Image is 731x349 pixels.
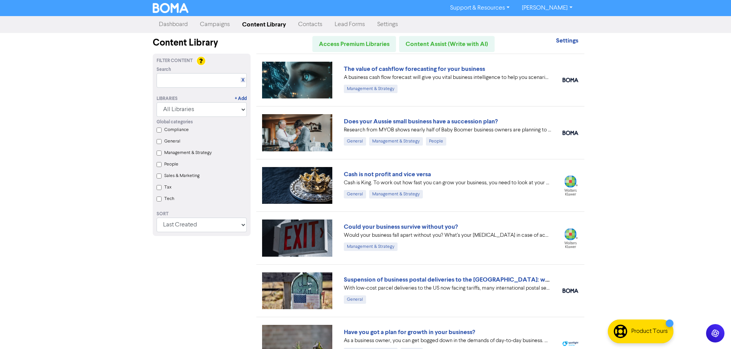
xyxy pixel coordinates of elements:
div: Management & Strategy [344,85,398,93]
a: Cash is not profit and vice versa [344,170,431,178]
img: wolterskluwer [563,175,578,195]
a: Content Library [236,17,292,32]
a: [PERSON_NAME] [516,2,578,14]
a: Content Assist (Write with AI) [399,36,495,52]
label: Tech [164,195,174,202]
div: General [344,190,366,198]
a: Campaigns [194,17,236,32]
a: Lead Forms [328,17,371,32]
a: Contacts [292,17,328,32]
div: General [344,137,366,146]
div: Cash is King. To work out how fast you can grow your business, you need to look at your projected... [344,179,551,187]
div: With low-cost parcel deliveries to the US now facing tariffs, many international postal services ... [344,284,551,292]
div: Management & Strategy [344,242,398,251]
a: Have you got a plan for growth in your business? [344,328,475,336]
a: Settings [371,17,404,32]
a: Could your business survive without you? [344,223,458,231]
div: Filter Content [157,57,247,64]
div: General [344,295,366,304]
div: Management & Strategy [369,137,423,146]
img: spotlight [563,341,578,346]
iframe: Chat Widget [693,312,731,349]
a: Does your Aussie small business have a succession plan? [344,118,498,125]
label: Management & Strategy [164,149,212,156]
div: A business cash flow forecast will give you vital business intelligence to help you scenario-plan... [344,74,551,82]
a: The value of cashflow forecasting for your business [344,65,485,73]
label: People [164,161,178,168]
a: Suspension of business postal deliveries to the [GEOGRAPHIC_DATA]: what options do you have? [344,276,614,283]
label: Compliance [164,126,189,133]
img: boma [563,288,578,293]
div: As a business owner, you can get bogged down in the demands of day-to-day business. We can help b... [344,337,551,345]
a: + Add [235,95,247,102]
div: Content Library [153,36,251,50]
img: BOMA Logo [153,3,189,13]
a: Settings [556,38,578,44]
div: People [426,137,446,146]
span: Search [157,66,171,73]
strong: Settings [556,37,578,44]
div: Management & Strategy [369,190,423,198]
a: Dashboard [153,17,194,32]
div: Sort [157,211,247,218]
label: Sales & Marketing [164,172,200,179]
div: Would your business fall apart without you? What’s your Plan B in case of accident, illness, or j... [344,231,551,239]
a: Access Premium Libraries [312,36,396,52]
img: wolterskluwer [563,228,578,248]
div: Global categories [157,119,247,126]
img: boma_accounting [563,78,578,82]
a: Support & Resources [444,2,516,14]
a: X [241,77,244,83]
label: General [164,138,180,145]
label: Tax [164,184,172,191]
div: Research from MYOB shows nearly half of Baby Boomer business owners are planning to exit in the n... [344,126,551,134]
div: Libraries [157,95,178,102]
img: boma [563,131,578,135]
